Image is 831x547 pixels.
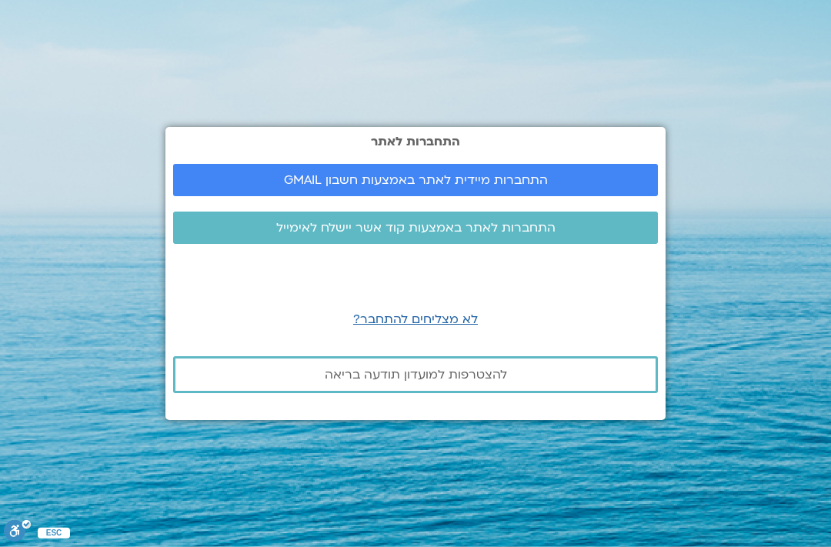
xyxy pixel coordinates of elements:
span: התחברות מיידית לאתר באמצעות חשבון GMAIL [284,173,548,187]
a: לא מצליחים להתחבר? [353,311,478,328]
span: להצטרפות למועדון תודעה בריאה [325,368,507,382]
a: התחברות מיידית לאתר באמצעות חשבון GMAIL [173,164,658,196]
a: להצטרפות למועדון תודעה בריאה [173,356,658,393]
h2: התחברות לאתר [173,135,658,148]
span: התחברות לאתר באמצעות קוד אשר יישלח לאימייל [276,221,556,235]
a: התחברות לאתר באמצעות קוד אשר יישלח לאימייל [173,212,658,244]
